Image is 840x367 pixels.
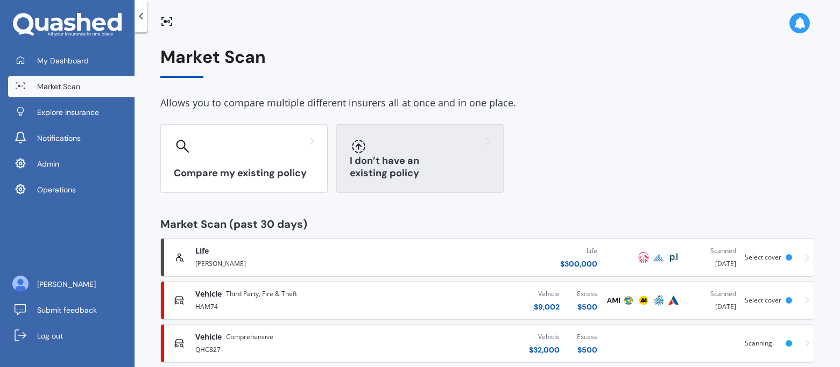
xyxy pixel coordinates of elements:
span: Admin [37,159,59,169]
a: Market Scan [8,76,135,97]
span: Explore insurance [37,107,99,118]
span: Comprehensive [226,332,273,342]
div: QHC827 [195,342,390,355]
span: Notifications [37,133,81,143]
div: $ 500 [577,344,597,355]
div: [DATE] [690,246,736,269]
h3: Compare my existing policy [174,167,314,179]
h3: I don’t have an existing policy [350,155,490,179]
div: $ 500 [577,301,597,312]
a: Log out [8,325,135,347]
div: [PERSON_NAME] [195,256,390,269]
div: $ 300,000 [560,258,597,269]
span: Market Scan [37,81,80,92]
div: [DATE] [690,289,736,312]
a: Life[PERSON_NAME]Life$300,000AIAPinnacle LifePartners LifeScanned[DATE]Select cover [160,238,814,277]
img: AMP [652,294,665,307]
div: Scanned [690,289,736,299]
a: VehicleThird Party, Fire & TheftHAM74Vehicle$9,002Excess$500AMIProtectaAAAMPAutosureScanned[DATE]... [160,281,814,320]
div: Excess [577,332,597,342]
div: Allows you to compare multiple different insurers all at once and in one place. [160,95,814,111]
span: Vehicle [195,332,222,342]
span: My Dashboard [37,55,89,66]
div: $ 32,000 [529,344,560,355]
img: Protecta [622,294,635,307]
a: VehicleComprehensiveQHC827Vehicle$32,000Excess$500Scanning [160,324,814,363]
a: Explore insurance [8,102,135,123]
span: Select cover [745,253,781,262]
img: AMI [607,294,620,307]
div: Market Scan [160,47,814,78]
img: Partners Life [667,251,680,264]
a: Admin [8,153,135,175]
img: Pinnacle Life [652,251,665,264]
img: AIA [637,251,650,264]
img: AA [637,294,650,307]
span: Scanning [745,339,772,348]
div: Excess [577,289,597,299]
div: Vehicle [534,289,560,299]
img: ALV-UjU6YHOUIM1AGx_4vxbOkaOq-1eqc8a3URkVIJkc_iWYmQ98kTe7fc9QMVOBV43MoXmOPfWPN7JjnmUwLuIGKVePaQgPQ... [12,276,29,292]
span: Log out [37,330,63,341]
div: Life [560,246,597,256]
div: Market Scan (past 30 days) [160,219,814,229]
div: Scanned [690,246,736,256]
a: Submit feedback [8,299,135,321]
a: My Dashboard [8,50,135,71]
span: [PERSON_NAME] [37,279,96,290]
a: [PERSON_NAME] [8,274,135,295]
span: Submit feedback [37,305,97,315]
a: Operations [8,179,135,200]
div: HAM74 [195,299,390,312]
span: Third Party, Fire & Theft [226,289,297,299]
img: Autosure [667,294,680,307]
span: Life [195,246,209,256]
span: Vehicle [195,289,222,299]
a: Notifications [8,127,135,149]
span: Operations [37,184,76,195]
div: Vehicle [529,332,560,342]
div: $ 9,002 [534,301,560,312]
span: Select cover [745,296,781,305]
